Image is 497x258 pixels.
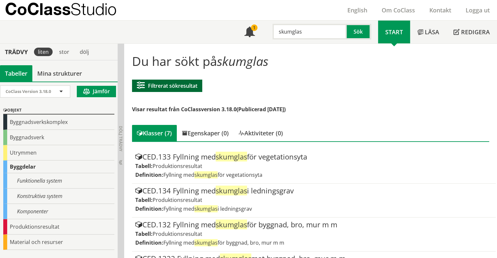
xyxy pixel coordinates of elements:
div: CED.133 Fyllning med för vegetationsyta [135,153,493,161]
div: liten [34,48,53,56]
div: Konstruktiva system [3,189,114,204]
label: Definition: [135,205,163,212]
div: Produktionsresultat [3,219,114,235]
label: Tabell: [135,230,153,237]
span: Start [385,28,403,36]
div: Aktiviteter (0) [234,125,288,141]
div: Material och resurser [3,235,114,250]
span: skumglas [217,53,268,69]
div: Byggdelar [3,160,114,173]
label: Definition: [135,171,163,178]
button: Jämför [77,86,116,97]
div: stor [55,48,73,56]
span: Fyllning med för vegetationsyta [163,171,262,178]
span: skumglas [194,171,218,178]
button: Sök [347,24,371,39]
div: CED.134 Fyllning med i ledningsgrav [135,187,493,195]
span: Läsa [425,28,439,36]
label: Tabell: [135,162,153,170]
p: CoClass [5,5,117,13]
div: Trädvy [1,48,31,55]
span: Visar resultat från CoClassversion 3.18.0 [132,106,237,113]
span: Fyllning med för byggnad, bro, mur m m [163,239,284,246]
span: CoClass Version 3.18.0 [6,88,51,94]
a: 1 [237,21,262,43]
div: Klasser (7) [132,125,177,141]
div: Byggnadsverkskomplex [3,114,114,130]
span: Produktionsresultat [153,230,202,237]
span: skumglas [216,152,247,161]
span: skumglas [216,220,247,229]
a: Läsa [410,21,446,43]
label: Definition: [135,239,163,246]
div: dölj [76,48,93,56]
div: Objekt [3,107,114,114]
span: Fyllning med i ledningsgrav [163,205,252,212]
div: Funktionella system [3,173,114,189]
a: English [340,6,374,14]
span: skumglas [194,205,218,212]
a: Logga ut [458,6,497,14]
a: Start [378,21,410,43]
div: CED.132 Fyllning med för byggnad, bro, mur m m [135,221,493,229]
span: Redigera [461,28,490,36]
a: Mina strukturer [32,65,87,82]
div: Komponenter [3,204,114,219]
label: Tabell: [135,196,153,204]
span: Dölj trädvy [118,126,124,151]
div: Egenskaper (0) [177,125,234,141]
span: Produktionsresultat [153,162,202,170]
a: Om CoClass [374,6,422,14]
div: 1 [251,24,257,31]
span: Produktionsresultat [153,196,202,204]
button: Filtrerat sökresultat [132,80,202,92]
h1: Du har sökt på [132,54,489,68]
span: (Publicerad [DATE]) [237,106,286,113]
input: Sök [273,24,347,39]
span: Notifikationer [244,27,255,38]
a: Redigera [446,21,497,43]
div: Utrymmen [3,145,114,160]
a: Kontakt [422,6,458,14]
div: Byggnadsverk [3,130,114,145]
span: skumglas [216,186,247,195]
span: skumglas [194,239,218,246]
